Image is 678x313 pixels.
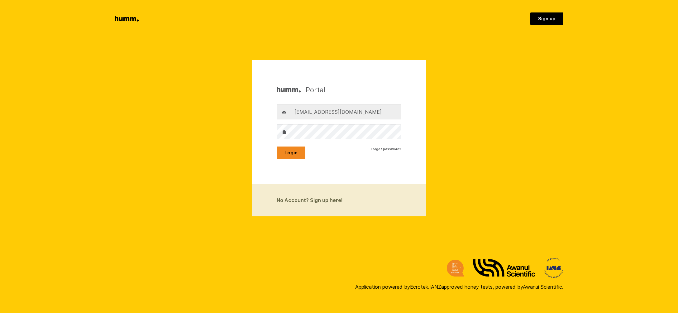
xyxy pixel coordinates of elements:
[410,284,428,290] a: Ecrotek
[530,12,563,25] a: Sign up
[473,259,535,277] img: Awanui Scientific
[355,283,563,291] div: Application powered by . approved honey tests, powered by .
[277,147,305,159] button: Login
[371,147,401,152] a: Forgot password?
[523,284,562,290] a: Awanui Scientific
[544,258,563,278] img: International Accreditation New Zealand
[447,260,464,277] img: Ecrotek
[252,184,426,216] a: No Account? Sign up here!
[277,85,326,94] h1: Portal
[277,85,301,94] img: Humm
[429,284,441,290] a: IANZ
